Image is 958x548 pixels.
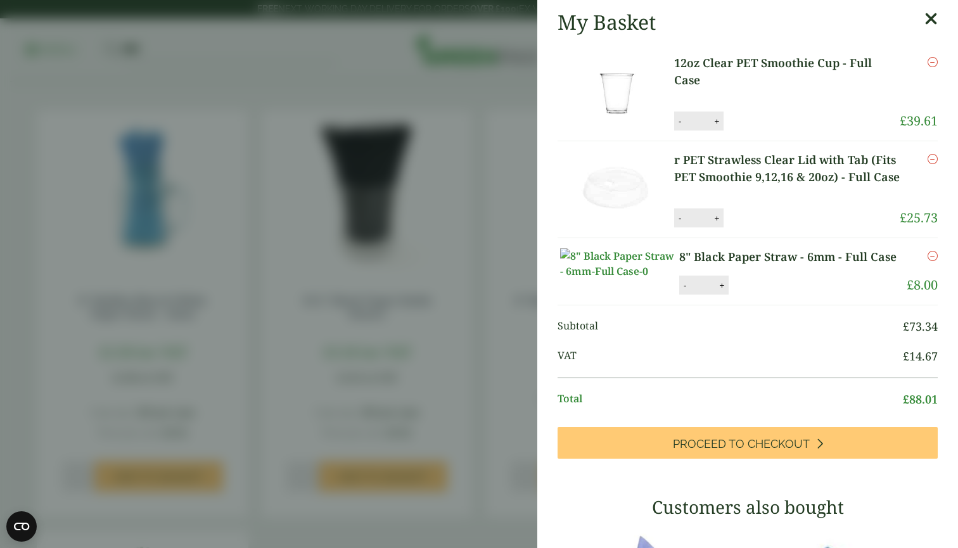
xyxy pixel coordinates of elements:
[560,248,674,279] img: 8" Black Paper Straw - 6mm-Full Case-0
[907,276,938,293] bdi: 8.00
[675,213,685,224] button: -
[900,209,938,226] bdi: 25.73
[558,10,656,34] h2: My Basket
[900,112,907,129] span: £
[903,319,938,334] bdi: 73.34
[900,209,907,226] span: £
[679,248,902,265] a: 8" Black Paper Straw - 6mm - Full Case
[903,348,938,364] bdi: 14.67
[900,112,938,129] bdi: 39.61
[715,280,728,291] button: +
[907,276,914,293] span: £
[903,392,938,407] bdi: 88.01
[6,511,37,542] button: Open CMP widget
[558,497,938,518] h3: Customers also bought
[675,116,685,127] button: -
[903,319,909,334] span: £
[558,391,903,408] span: Total
[558,348,903,365] span: VAT
[673,437,810,451] span: Proceed to Checkout
[558,427,938,459] a: Proceed to Checkout
[903,392,909,407] span: £
[674,151,900,186] a: r PET Strawless Clear Lid with Tab (Fits PET Smoothie 9,12,16 & 20oz) - Full Case
[558,318,903,335] span: Subtotal
[928,248,938,264] a: Remove this item
[674,54,900,89] a: 12oz Clear PET Smoothie Cup - Full Case
[710,116,723,127] button: +
[928,151,938,167] a: Remove this item
[680,280,690,291] button: -
[903,348,909,364] span: £
[710,213,723,224] button: +
[928,54,938,70] a: Remove this item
